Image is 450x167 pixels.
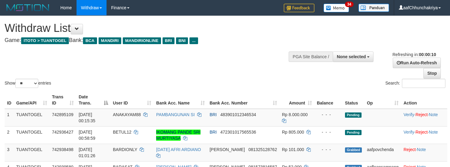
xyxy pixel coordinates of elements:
th: Bank Acc. Name: activate to sort column ascending [154,91,207,109]
td: · · [401,109,447,127]
span: MANDIRI [99,37,121,44]
span: [DATE] 00:15:35 [79,112,96,123]
th: Op: activate to sort column ascending [364,91,401,109]
th: Action [401,91,447,109]
span: 34 [345,2,353,7]
a: Stop [423,68,441,78]
a: Note [429,112,438,117]
a: IKOMANG PANDE SRI MURTIYASA [156,130,200,141]
select: Showentries [15,79,38,88]
span: Pending [345,130,362,135]
span: [DATE] 01:01:26 [79,147,96,158]
span: 742895109 [52,112,73,117]
span: Rp 8.000.000 [282,112,308,117]
div: - - - [317,129,340,135]
span: BARDIONLY [113,147,137,152]
td: · · [401,126,447,144]
span: BRI [210,130,217,135]
label: Show entries [5,79,51,88]
td: TUANTOGEL [14,109,50,127]
span: ... [189,37,198,44]
span: 742936427 [52,130,73,135]
a: [DATE] AFRI ARDIANO [156,147,201,152]
th: ID [5,91,14,109]
span: BRI [210,112,217,117]
span: BRI [163,37,174,44]
a: Run Auto-Refresh [393,58,441,68]
span: [DATE] 00:58:59 [79,130,96,141]
span: BETUL12 [113,130,132,135]
span: [PERSON_NAME] [210,147,245,152]
span: None selected [337,54,366,59]
th: Game/API: activate to sort column ascending [14,91,50,109]
th: Status [343,91,365,109]
span: Rp 805.000 [282,130,304,135]
strong: 00:00:10 [419,52,436,57]
span: ANAKAYAM88 [113,112,141,117]
span: Copy 081325128762 to clipboard [248,147,277,152]
a: Reject [415,130,428,135]
span: Pending [345,112,362,118]
div: - - - [317,146,340,153]
img: Feedback.jpg [284,4,314,12]
a: Note [429,130,438,135]
th: Date Trans.: activate to sort column descending [76,91,111,109]
h1: Withdraw List [5,22,294,34]
span: Refreshing in: [392,52,436,57]
div: - - - [317,112,340,118]
span: Grabbed [345,147,362,153]
td: · [401,144,447,161]
a: Verify [403,112,414,117]
a: Reject [403,147,416,152]
span: Rp 101.000 [282,147,304,152]
th: Trans ID: activate to sort column ascending [50,91,76,109]
td: 2 [5,126,14,144]
a: Reject [415,112,428,117]
div: PGA Site Balance / [289,51,333,62]
th: Balance [314,91,343,109]
span: Copy 472301017565536 to clipboard [220,130,256,135]
a: Verify [403,130,414,135]
input: Search: [402,79,445,88]
span: ITOTO > TUANTOGEL [21,37,69,44]
th: User ID: activate to sort column ascending [111,91,154,109]
span: BCA [83,37,97,44]
th: Amount: activate to sort column ascending [279,91,314,109]
span: BNI [176,37,188,44]
span: MANDIRIONLINE [123,37,161,44]
td: aafpovchenda [364,144,401,161]
td: TUANTOGEL [14,144,50,161]
td: 3 [5,144,14,161]
td: TUANTOGEL [14,126,50,144]
td: 1 [5,109,14,127]
a: Note [417,147,426,152]
a: PAMBANGUNAN SI [156,112,195,117]
button: None selected [333,51,373,62]
img: MOTION_logo.png [5,3,51,12]
img: Button%20Memo.svg [324,4,349,12]
h4: Game: Bank: [5,37,294,44]
th: Bank Acc. Number: activate to sort column ascending [207,91,279,109]
label: Search: [385,79,445,88]
span: Copy 483901012346534 to clipboard [220,112,256,117]
span: 742938498 [52,147,73,152]
img: panduan.png [358,4,389,12]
